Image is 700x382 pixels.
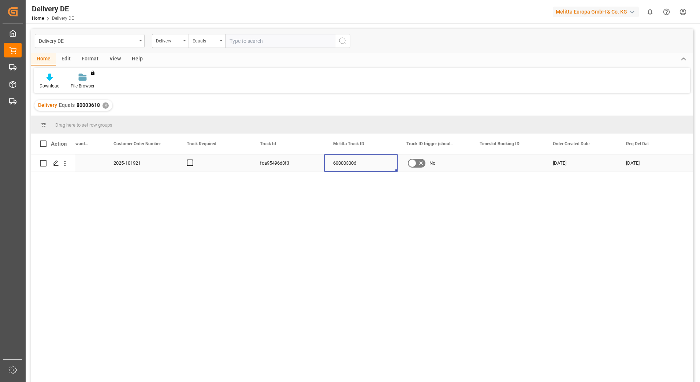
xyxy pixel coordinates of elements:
[32,3,74,14] div: Delivery DE
[38,102,57,108] span: Delivery
[189,34,225,48] button: open menu
[626,141,649,146] span: Req Del Dat
[553,7,639,17] div: Melitta Europa GmbH & Co. KG
[544,154,617,172] div: [DATE]
[152,34,189,48] button: open menu
[113,141,161,146] span: Customer Order Number
[40,83,60,89] div: Download
[59,102,75,108] span: Equals
[225,34,335,48] input: Type to search
[56,53,76,65] div: Edit
[480,141,520,146] span: Timeslot Booking ID
[77,102,100,108] span: 80003618
[39,36,137,45] div: Delivery DE
[31,154,75,172] div: Press SPACE to select this row.
[193,36,217,44] div: Equals
[658,4,675,20] button: Help Center
[642,4,658,20] button: show 0 new notifications
[126,53,148,65] div: Help
[55,122,112,128] span: Drag here to set row groups
[156,36,181,44] div: Delivery
[406,141,455,146] span: Truck ID trigger (should be deleted in the future)
[324,154,398,172] div: 600003006
[333,141,364,146] span: Melitta Truck ID
[103,102,109,109] div: ✕
[260,141,276,146] span: Truck Id
[553,5,642,19] button: Melitta Europa GmbH & Co. KG
[104,53,126,65] div: View
[31,53,56,65] div: Home
[251,154,324,172] div: fca95496d3f3
[51,141,67,147] div: Action
[105,154,178,172] div: 2025-101921
[35,34,145,48] button: open menu
[32,16,44,21] a: Home
[76,53,104,65] div: Format
[187,141,216,146] span: Truck Required
[553,141,589,146] span: Order Created Date
[617,154,690,172] div: [DATE]
[335,34,350,48] button: search button
[429,155,435,172] span: No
